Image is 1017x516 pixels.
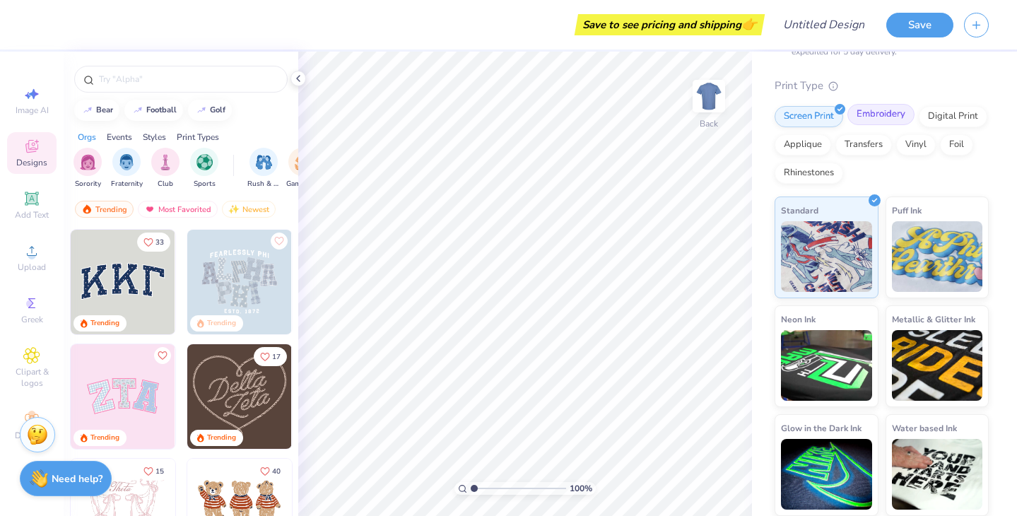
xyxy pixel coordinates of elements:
[158,154,173,170] img: Club Image
[177,131,219,143] div: Print Types
[111,148,143,189] button: filter button
[247,148,280,189] button: filter button
[210,106,225,114] div: golf
[892,421,957,435] span: Water based Ink
[847,104,915,125] div: Embroidery
[74,148,102,189] div: filter for Sorority
[190,148,218,189] button: filter button
[254,347,287,366] button: Like
[741,16,757,33] span: 👉
[892,330,983,401] img: Metallic & Glitter Ink
[16,157,47,168] span: Designs
[187,344,292,449] img: 12710c6a-dcc0-49ce-8688-7fe8d5f96fe2
[781,312,816,327] span: Neon Ink
[196,106,207,115] img: trend_line.gif
[286,179,319,189] span: Game Day
[80,154,96,170] img: Sorority Image
[919,106,987,127] div: Digital Print
[15,430,49,441] span: Decorate
[254,462,287,481] button: Like
[137,233,170,252] button: Like
[272,353,281,360] span: 17
[21,314,43,325] span: Greek
[119,154,134,170] img: Fraternity Image
[896,134,936,156] div: Vinyl
[228,204,240,214] img: Newest.gif
[175,230,279,334] img: edfb13fc-0e43-44eb-bea2-bf7fc0dd67f9
[196,154,213,170] img: Sports Image
[143,131,166,143] div: Styles
[124,100,183,121] button: football
[286,148,319,189] button: filter button
[892,203,922,218] span: Puff Ink
[207,433,236,443] div: Trending
[207,318,236,329] div: Trending
[194,179,216,189] span: Sports
[570,482,592,495] span: 100 %
[295,154,311,170] img: Game Day Image
[155,468,164,475] span: 15
[291,344,396,449] img: ead2b24a-117b-4488-9b34-c08fd5176a7b
[107,131,132,143] div: Events
[15,209,49,221] span: Add Text
[90,318,119,329] div: Trending
[578,14,761,35] div: Save to see pricing and shipping
[886,13,953,37] button: Save
[81,204,93,214] img: trending.gif
[188,100,232,121] button: golf
[96,106,113,114] div: bear
[52,472,102,486] strong: Need help?
[291,230,396,334] img: a3f22b06-4ee5-423c-930f-667ff9442f68
[71,344,175,449] img: 9980f5e8-e6a1-4b4a-8839-2b0e9349023c
[154,347,171,364] button: Like
[137,462,170,481] button: Like
[144,204,155,214] img: most_fav.gif
[187,230,292,334] img: 5a4b4175-9e88-49c8-8a23-26d96782ddc6
[247,179,280,189] span: Rush & Bid
[74,148,102,189] button: filter button
[111,148,143,189] div: filter for Fraternity
[111,179,143,189] span: Fraternity
[71,230,175,334] img: 3b9aba4f-e317-4aa7-a679-c95a879539bd
[256,154,272,170] img: Rush & Bid Image
[190,148,218,189] div: filter for Sports
[18,262,46,273] span: Upload
[892,221,983,292] img: Puff Ink
[247,148,280,189] div: filter for Rush & Bid
[155,239,164,246] span: 33
[75,201,134,218] div: Trending
[775,163,843,184] div: Rhinestones
[892,439,983,510] img: Water based Ink
[82,106,93,115] img: trend_line.gif
[98,72,278,86] input: Try "Alpha"
[158,179,173,189] span: Club
[781,439,872,510] img: Glow in the Dark Ink
[892,312,975,327] span: Metallic & Glitter Ink
[781,421,862,435] span: Glow in the Dark Ink
[695,82,723,110] img: Back
[138,201,218,218] div: Most Favorited
[700,117,718,130] div: Back
[775,106,843,127] div: Screen Print
[781,221,872,292] img: Standard
[772,11,876,39] input: Untitled Design
[146,106,177,114] div: football
[775,78,989,94] div: Print Type
[286,148,319,189] div: filter for Game Day
[835,134,892,156] div: Transfers
[75,179,101,189] span: Sorority
[78,131,96,143] div: Orgs
[272,468,281,475] span: 40
[90,433,119,443] div: Trending
[781,203,818,218] span: Standard
[271,233,288,250] button: Like
[132,106,143,115] img: trend_line.gif
[74,100,119,121] button: bear
[16,105,49,116] span: Image AI
[222,201,276,218] div: Newest
[781,330,872,401] img: Neon Ink
[151,148,180,189] button: filter button
[7,366,57,389] span: Clipart & logos
[775,134,831,156] div: Applique
[175,344,279,449] img: 5ee11766-d822-42f5-ad4e-763472bf8dcf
